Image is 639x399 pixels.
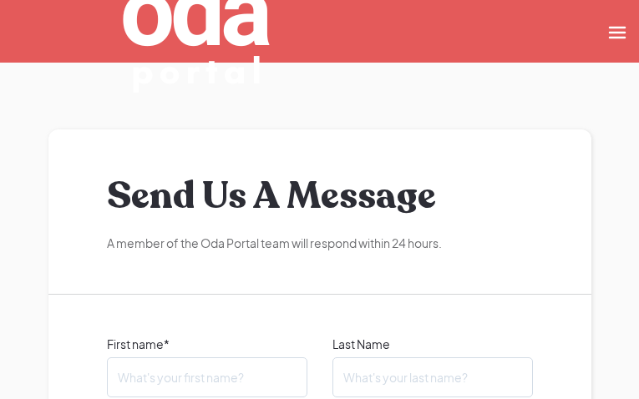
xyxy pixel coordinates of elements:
[107,235,533,252] div: A member of the Oda Portal team will respond within 24 hours.
[592,8,639,55] div: menu
[107,335,307,353] label: First name*
[332,357,533,397] input: What's your last name?
[15,15,454,48] a: home
[107,357,307,397] input: What's your first name?
[332,335,533,353] label: Last Name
